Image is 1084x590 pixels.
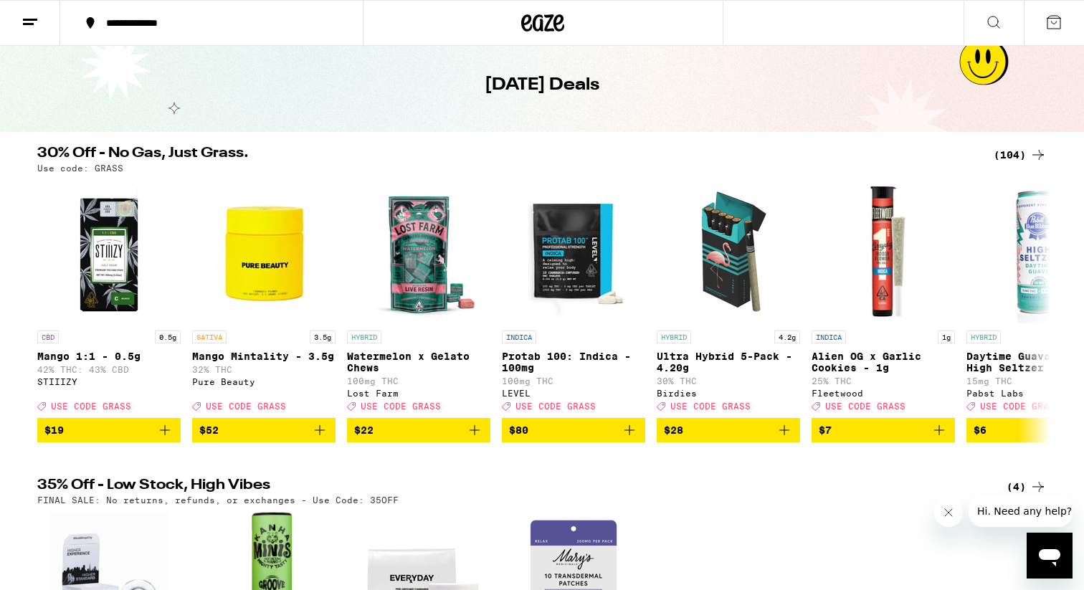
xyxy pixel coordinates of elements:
[812,180,955,418] a: Open page for Alien OG x Garlic Cookies - 1g from Fleetwood
[657,180,800,418] a: Open page for Ultra Hybrid 5-Pack - 4.20g from Birdies
[347,376,490,386] p: 100mg THC
[347,180,490,323] img: Lost Farm - Watermelon x Gelato Chews
[1007,478,1047,495] a: (4)
[347,389,490,398] div: Lost Farm
[347,351,490,373] p: Watermelon x Gelato Chews
[938,330,955,343] p: 1g
[819,424,832,436] span: $7
[812,351,955,373] p: Alien OG x Garlic Cookies - 1g
[502,351,645,373] p: Protab 100: Indica - 100mg
[192,418,336,442] button: Add to bag
[192,180,336,418] a: Open page for Mango Mintality - 3.5g from Pure Beauty
[361,401,441,411] span: USE CODE GRASS
[812,180,955,323] img: Fleetwood - Alien OG x Garlic Cookies - 1g
[934,498,963,527] iframe: Close message
[502,389,645,398] div: LEVEL
[37,495,399,505] p: FINAL SALE: No returns, refunds, or exchanges - Use Code: 35OFF
[37,377,181,386] div: STIIIZY
[994,146,1047,163] a: (104)
[37,163,123,173] p: Use code: GRASS
[310,330,336,343] p: 3.5g
[812,418,955,442] button: Add to bag
[657,418,800,442] button: Add to bag
[657,180,800,323] img: Birdies - Ultra Hybrid 5-Pack - 4.20g
[192,180,336,323] img: Pure Beauty - Mango Mintality - 3.5g
[37,330,59,343] p: CBD
[509,424,528,436] span: $80
[974,424,986,436] span: $6
[825,401,905,411] span: USE CODE GRASS
[192,351,336,362] p: Mango Mintality - 3.5g
[44,424,64,436] span: $19
[515,401,596,411] span: USE CODE GRASS
[670,401,751,411] span: USE CODE GRASS
[980,401,1060,411] span: USE CODE GRASS
[37,478,976,495] h2: 35% Off - Low Stock, High Vibes
[155,330,181,343] p: 0.5g
[347,418,490,442] button: Add to bag
[502,180,645,323] img: LEVEL - Protab 100: Indica - 100mg
[657,351,800,373] p: Ultra Hybrid 5-Pack - 4.20g
[812,376,955,386] p: 25% THC
[1027,533,1073,579] iframe: Button to launch messaging window
[192,365,336,374] p: 32% THC
[502,330,536,343] p: INDICA
[51,401,131,411] span: USE CODE GRASS
[37,418,181,442] button: Add to bag
[37,180,181,323] img: STIIIZY - Mango 1:1 - 0.5g
[192,330,227,343] p: SATIVA
[502,376,645,386] p: 100mg THC
[347,330,381,343] p: HYBRID
[37,351,181,362] p: Mango 1:1 - 0.5g
[37,146,976,163] h2: 30% Off - No Gas, Just Grass.
[206,401,286,411] span: USE CODE GRASS
[966,330,1001,343] p: HYBRID
[199,424,219,436] span: $52
[37,180,181,418] a: Open page for Mango 1:1 - 0.5g from STIIIZY
[657,389,800,398] div: Birdies
[485,73,599,97] h1: [DATE] Deals
[774,330,800,343] p: 4.2g
[812,389,955,398] div: Fleetwood
[354,424,374,436] span: $22
[657,376,800,386] p: 30% THC
[664,424,683,436] span: $28
[969,495,1073,527] iframe: Message from company
[657,330,691,343] p: HYBRID
[347,180,490,418] a: Open page for Watermelon x Gelato Chews from Lost Farm
[812,330,846,343] p: INDICA
[37,365,181,374] p: 42% THC: 43% CBD
[502,418,645,442] button: Add to bag
[502,180,645,418] a: Open page for Protab 100: Indica - 100mg from LEVEL
[192,377,336,386] div: Pure Beauty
